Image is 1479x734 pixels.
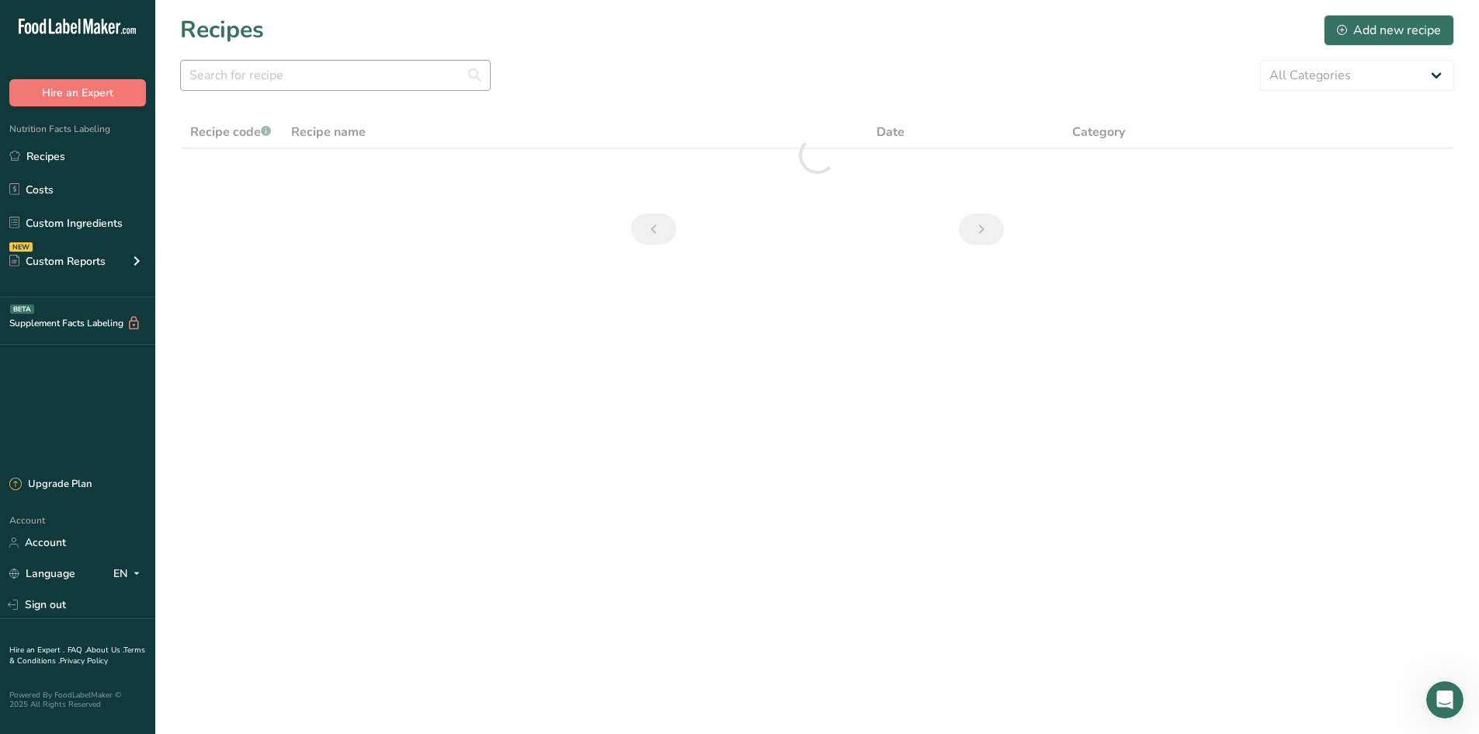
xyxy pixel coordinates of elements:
input: Search for recipe [180,60,491,91]
a: Hire an Expert . [9,645,64,656]
a: Previous page [631,214,676,245]
a: FAQ . [68,645,86,656]
h1: Recipes [180,12,264,47]
div: Upgrade Plan [9,477,92,492]
div: Custom Reports [9,253,106,270]
iframe: Intercom live chat [1426,681,1463,718]
a: Next page [959,214,1004,245]
button: Add new recipe [1324,15,1454,46]
div: EN [113,565,146,583]
a: Language [9,560,75,587]
div: Add new recipe [1337,21,1441,40]
button: Hire an Expert [9,79,146,106]
div: Powered By FoodLabelMaker © 2025 All Rights Reserved [9,691,146,709]
a: About Us . [86,645,123,656]
div: NEW [9,242,33,252]
a: Terms & Conditions . [9,645,145,666]
div: BETA [10,304,34,314]
a: Privacy Policy [60,656,108,666]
